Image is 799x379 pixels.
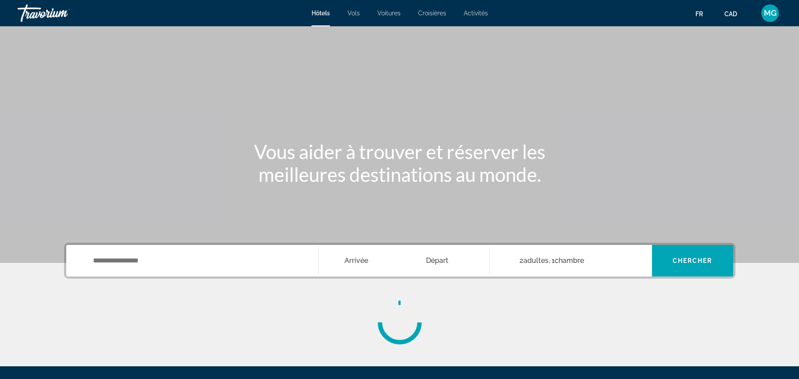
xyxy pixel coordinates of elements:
[464,10,488,17] a: Activités
[377,10,401,17] a: Voitures
[759,4,781,22] button: User Menu
[724,7,745,20] button: Change currency
[555,256,584,265] span: Chambre
[348,10,360,17] a: Vols
[418,10,446,17] a: Croisières
[673,257,713,264] span: Chercher
[523,256,548,265] span: Adultes
[490,245,652,276] button: Travelers: 2 adults, 0 children
[695,7,711,20] button: Change language
[695,11,703,18] span: fr
[548,255,584,267] span: , 1
[724,11,737,18] span: CAD
[520,255,548,267] span: 2
[319,245,490,276] button: Check in and out dates
[652,245,733,276] button: Chercher
[764,9,777,18] span: MG
[312,10,330,17] a: Hôtels
[18,2,105,25] a: Travorium
[66,245,733,276] div: Search widget
[235,140,564,186] h1: Vous aider à trouver et réserver les meilleures destinations au monde.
